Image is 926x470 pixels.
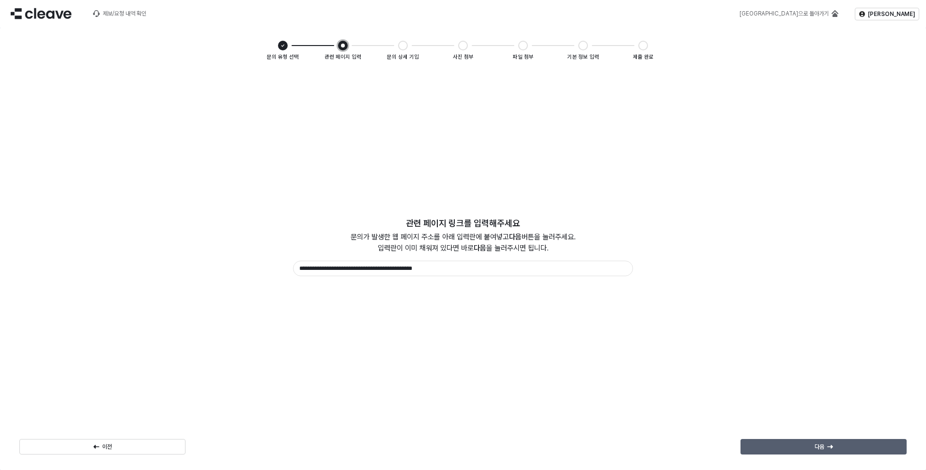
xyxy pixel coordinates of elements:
li: 제출 완료 [592,39,652,62]
button: 다음 [741,439,907,454]
strong: 다음 [474,243,486,252]
p: 다음 [815,443,824,451]
div: 메인으로 돌아가기 [734,8,844,19]
div: 문의 유형 선택 [267,53,299,62]
p: 문의가 발생한 웹 페이지 주소를 아래 입력란에 붙여넣고 버튼을 눌러주세요. 입력란이 이미 채워져 있다면 바로 을 눌러주시면 됩니다. [351,231,576,253]
li: 파일 첨부 [472,39,532,62]
li: 문의 상세 기입 [352,39,412,62]
div: [GEOGRAPHIC_DATA]으로 돌아가기 [740,10,829,17]
button: [PERSON_NAME] [855,8,919,20]
h4: 관련 페이지 링크를 입력해주세요 [406,219,520,228]
div: 관련 페이지 입력 [324,53,361,62]
p: 이전 [102,443,112,451]
li: 관련 페이지 입력 [292,39,352,62]
div: 기본 정보 입력 [567,53,599,62]
li: 사진 첨부 [412,39,472,62]
li: 기본 정보 입력 [532,39,592,62]
div: 제출 완료 [633,53,654,62]
div: 문의 상세 기입 [387,53,419,62]
button: [GEOGRAPHIC_DATA]으로 돌아가기 [734,8,844,19]
li: 문의 유형 선택 [274,39,292,62]
button: 이전 [19,439,185,454]
button: 제보/요청 내역 확인 [87,8,152,19]
p: [PERSON_NAME] [868,10,915,18]
strong: 다음 [509,232,522,241]
ol: Steps [266,39,660,62]
div: 제보/요청 내역 확인 [103,10,146,17]
div: 사진 첨부 [453,53,474,62]
div: 파일 첨부 [513,53,534,62]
